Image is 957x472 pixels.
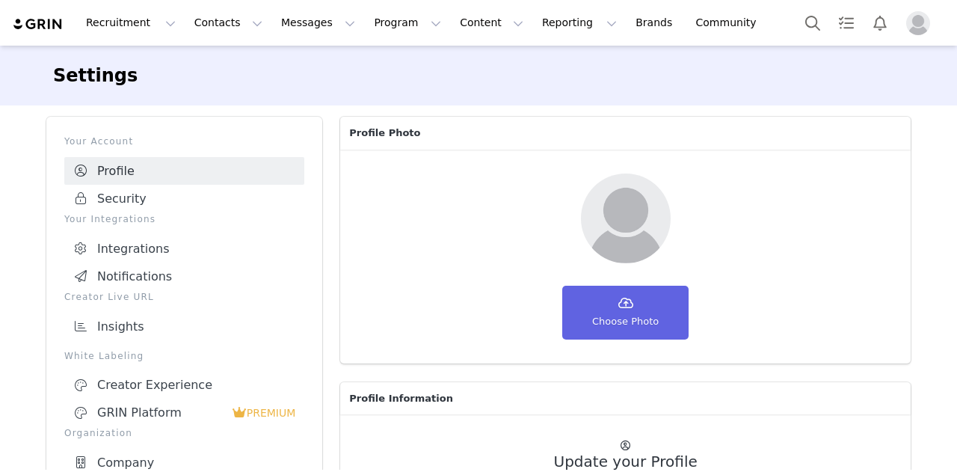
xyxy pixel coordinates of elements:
a: Tasks [830,6,863,40]
div: GRIN Platform [73,405,232,420]
button: Notifications [864,6,896,40]
a: Insights [64,313,304,340]
span: Profile Photo [349,126,420,141]
span: Choose Photo [592,314,659,329]
p: Organization [64,426,304,440]
button: Content [451,6,532,40]
img: Your picture [581,174,671,263]
span: PREMIUM [247,407,296,419]
p: Creator Live URL [64,290,304,304]
button: Contacts [185,6,271,40]
a: Integrations [64,235,304,263]
p: White Labeling [64,349,304,363]
p: Your Integrations [64,212,304,226]
button: Search [796,6,829,40]
button: Program [365,6,450,40]
a: Security [64,185,304,212]
p: Your Account [64,135,304,148]
button: Recruitment [77,6,185,40]
a: Creator Experience [64,372,304,399]
div: Creator Experience [73,378,295,393]
a: Notifications [64,263,304,290]
span: Profile Information [349,391,453,406]
button: Profile [897,11,945,35]
a: Community [687,6,772,40]
img: placeholder-profile.jpg [906,11,930,35]
a: Profile [64,157,304,185]
a: Brands [627,6,686,40]
button: Reporting [533,6,626,40]
a: GRIN Platform PREMIUM [64,399,304,426]
img: grin logo [12,17,64,31]
button: Messages [272,6,364,40]
h2: Update your Profile [364,453,887,471]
